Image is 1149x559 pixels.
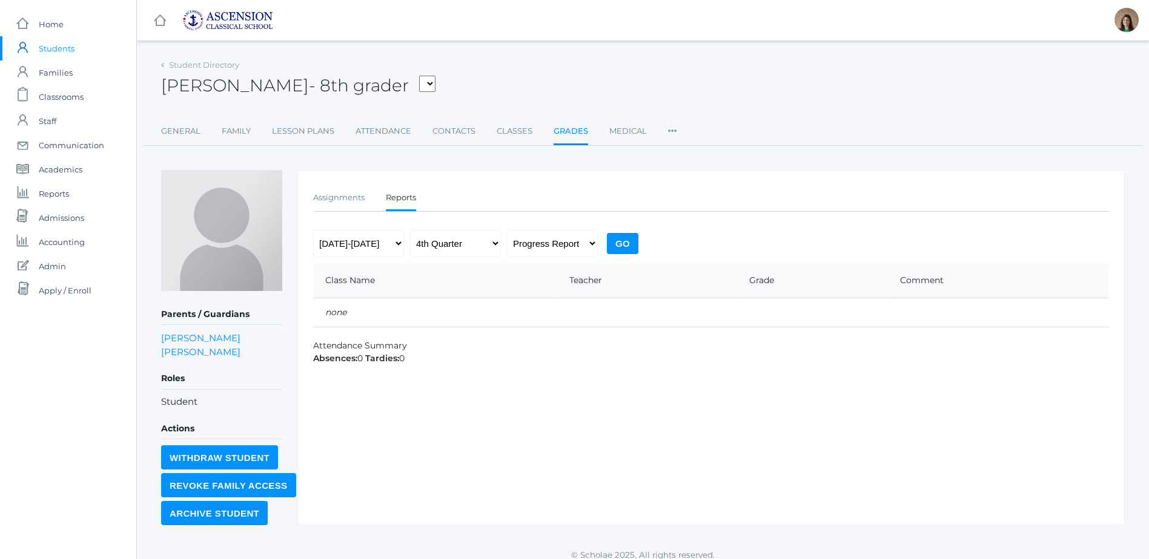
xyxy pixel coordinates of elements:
[737,263,887,298] th: Grade
[272,119,334,143] a: Lesson Plans
[313,353,363,364] span: 0
[39,206,84,230] span: Admissions
[161,368,282,389] h5: Roles
[313,263,557,298] th: Class Name
[161,345,240,359] a: [PERSON_NAME]
[39,133,104,157] span: Communication
[161,170,282,291] img: Caroline Montgomery
[222,119,251,143] a: Family
[161,76,435,95] h2: [PERSON_NAME]
[39,157,82,181] span: Academics
[365,353,399,364] strong: Tardies:
[161,304,282,325] h5: Parents / Guardians
[39,12,64,36] span: Home
[161,395,282,409] li: Student
[161,419,282,439] h5: Actions
[313,353,357,364] strong: Absences:
[497,119,532,143] a: Classes
[609,119,647,143] a: Medical
[356,119,411,143] a: Attendance
[607,233,638,254] input: Go
[309,75,409,96] span: - 8th grader
[161,473,296,497] input: Revoke Family Access
[161,445,278,469] input: Withdraw Student
[39,36,75,60] span: Students
[432,119,475,143] a: Contacts
[365,353,405,364] span: 0
[888,263,1109,298] th: Comment
[39,60,73,85] span: Families
[39,109,56,133] span: Staff
[554,119,588,145] a: Grades
[325,307,346,318] em: none
[1114,8,1139,32] div: Jenna Adams
[161,119,200,143] a: General
[39,181,69,206] span: Reports
[386,186,416,212] a: Reports
[39,278,91,302] span: Apply / Enroll
[313,340,407,351] span: Attendance Summary
[39,254,66,278] span: Admin
[557,263,737,298] th: Teacher
[39,230,85,254] span: Accounting
[39,85,84,109] span: Classrooms
[313,186,365,210] a: Assignments
[161,331,240,345] a: [PERSON_NAME]
[182,10,273,31] img: ascension-logo-blue-113fc29133de2fb5813e50b71547a291c5fdb7962bf76d49838a2a14a36269ea.jpg
[169,60,239,70] a: Student Directory
[161,501,268,525] input: Archive Student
